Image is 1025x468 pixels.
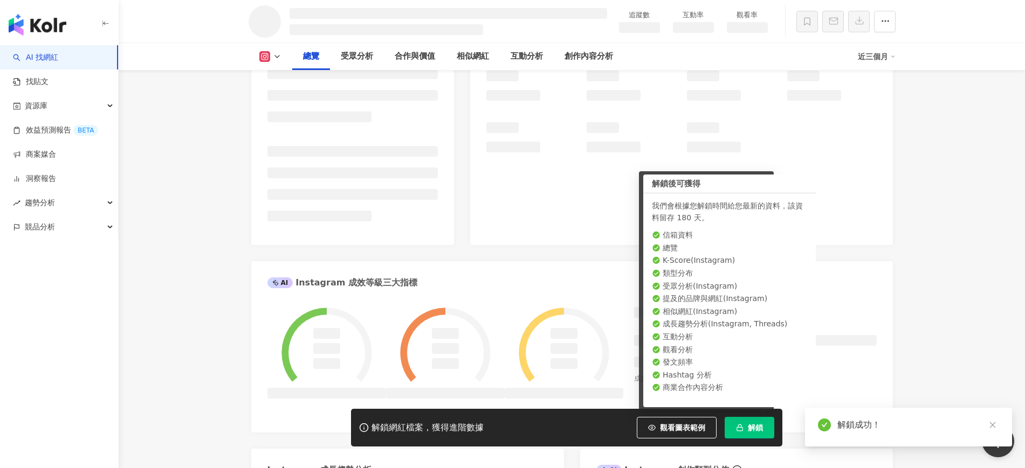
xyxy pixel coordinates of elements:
li: 受眾分析 ( Instagram ) [652,281,807,292]
li: 發文頻率 [652,357,807,368]
div: 解鎖後可獲得 [643,174,816,193]
div: 合作與價值 [395,50,435,63]
a: 商案媒合 [13,149,56,160]
span: 資源庫 [25,94,47,118]
li: 成長趨勢分析 ( Instagram, Threads ) [652,319,807,330]
li: 相似網紅 ( Instagram ) [652,306,807,317]
div: 總覽 [303,50,319,63]
span: close [989,421,996,429]
div: 創作內容分析 [565,50,613,63]
span: rise [13,199,20,207]
a: 洞察報告 [13,173,56,184]
div: 成效等級 ： [634,375,877,383]
span: 趨勢分析 [25,191,55,215]
li: 提及的品牌與網紅 ( Instagram ) [652,294,807,304]
div: 追蹤數 [619,10,660,20]
div: 相似網紅 [457,50,489,63]
div: 解鎖網紅檔案，獲得進階數據 [372,422,484,434]
div: Instagram 成效等級三大指標 [267,277,417,289]
div: 受眾分析 [341,50,373,63]
li: Hashtag 分析 [652,370,807,381]
li: 互動分析 [652,332,807,343]
li: K-Score ( Instagram ) [652,255,807,266]
img: logo [9,14,66,36]
a: 效益預測報告BETA [13,125,98,136]
span: 觀看圖表範例 [660,423,705,432]
a: 找貼文 [13,76,49,87]
div: AI [267,277,293,288]
li: 商業合作內容分析 [652,382,807,393]
button: 解鎖 [725,417,774,438]
button: 觀看圖表範例 [637,417,717,438]
li: 總覽 [652,243,807,254]
div: 解鎖成功！ [837,418,999,431]
li: 信箱資料 [652,230,807,241]
a: searchAI 找網紅 [13,52,58,63]
span: 解鎖 [748,423,763,432]
div: 近三個月 [858,48,896,65]
div: 互動分析 [511,50,543,63]
div: 觀看率 [727,10,768,20]
li: 觀看分析 [652,345,807,355]
div: 我們會根據您解鎖時間給您最新的資料，該資料留存 180 天。 [652,200,807,223]
li: 類型分布 [652,268,807,279]
span: check-circle [818,418,831,431]
div: 互動率 [673,10,714,20]
span: 競品分析 [25,215,55,239]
